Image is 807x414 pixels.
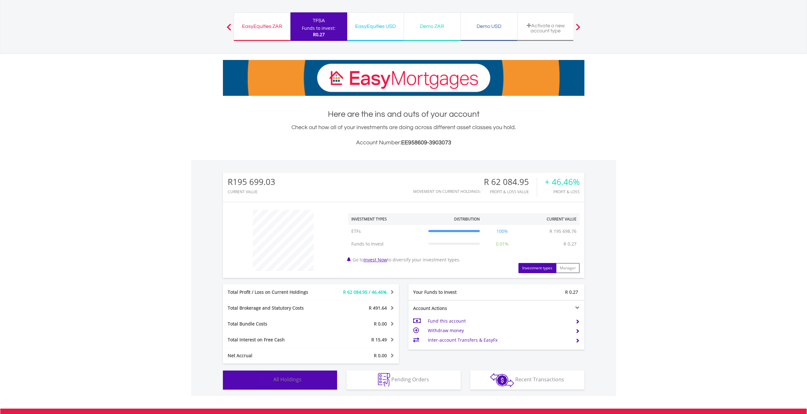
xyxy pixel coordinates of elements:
div: Profit & Loss Value [484,190,537,194]
div: CURRENT VALUE [228,190,275,194]
td: R 195 698.76 [546,225,580,238]
div: Total Profit / Loss on Current Holdings [223,289,326,295]
img: pending_instructions-wht.png [378,373,390,387]
td: Inter-account Transfers & EasyFx [428,335,570,345]
h3: Account Number: [223,138,584,147]
span: Pending Orders [391,376,429,383]
button: Pending Orders [347,371,461,390]
td: Withdraw money [428,326,570,335]
div: R195 699.03 [228,177,275,187]
div: Account Actions [408,305,497,312]
td: 0.01% [483,238,522,250]
div: Go to to diversify your investment types. [343,207,584,273]
td: Funds to Invest [348,238,425,250]
span: R 0.00 [374,321,387,327]
button: All Holdings [223,371,337,390]
img: transactions-zar-wht.png [490,373,514,387]
span: Recent Transactions [515,376,564,383]
th: Current Value [522,213,580,225]
div: TFSA [294,16,343,25]
h1: Here are the ins and outs of your account [223,108,584,120]
div: Profit & Loss [545,190,580,194]
span: R 491.64 [369,305,387,311]
span: R0.27 [313,31,325,37]
span: EE958609-3903073 [401,140,451,146]
div: Movement on Current Holdings: [413,189,481,194]
img: EasyMortage Promotion Banner [223,60,584,96]
div: Your Funds to Invest [408,289,497,295]
span: R 15.49 [371,337,387,343]
td: R 0.27 [560,238,580,250]
div: R 62 084.95 [484,177,537,187]
img: holdings-wht.png [258,373,272,387]
div: Check out how all of your investments are doing across different asset classes you hold. [223,123,584,147]
div: + 46.46% [545,177,580,187]
div: Demo ZAR [408,22,457,31]
div: Demo USD [465,22,513,31]
div: Net Accrual [223,352,326,359]
th: Investment Types [348,213,425,225]
div: EasyEquities USD [351,22,400,31]
span: R 0.27 [565,289,578,295]
span: R 0.00 [374,352,387,358]
td: ETFs [348,225,425,238]
td: Fund this account [428,316,570,326]
div: Total Bundle Costs [223,321,326,327]
span: R 62 084.95 / 46.46% [343,289,387,295]
button: Investment types [518,263,556,273]
td: 100% [483,225,522,238]
button: Recent Transactions [470,371,584,390]
button: Manager [556,263,580,273]
a: Invest Now [364,257,387,263]
div: Funds to invest: [302,25,335,31]
div: Total Interest on Free Cash [223,337,326,343]
div: Distribution [454,216,480,222]
div: Activate a new account type [521,23,570,33]
div: Total Brokerage and Statutory Costs [223,305,326,311]
div: EasyEquities ZAR [238,22,286,31]
span: All Holdings [273,376,302,383]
